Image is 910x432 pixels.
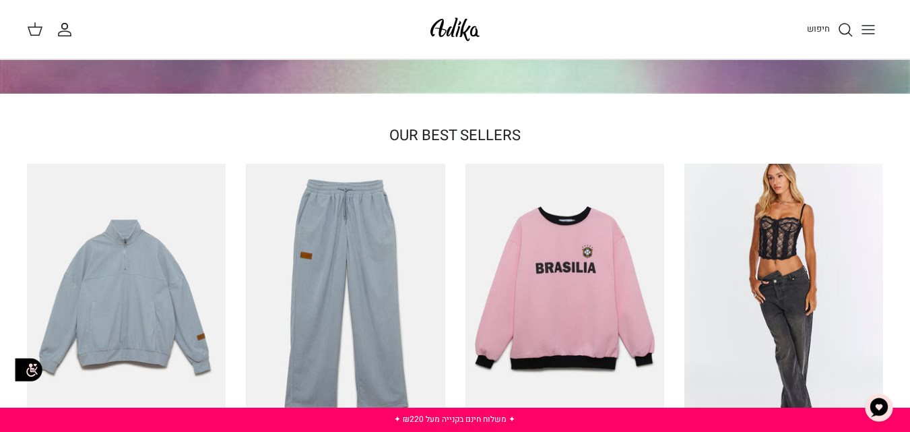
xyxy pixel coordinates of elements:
[807,22,853,38] a: חיפוש
[853,15,883,44] button: Toggle menu
[859,388,899,428] button: צ'אט
[394,413,515,425] a: ✦ משלוח חינם בקנייה מעל ₪220 ✦
[389,125,521,147] a: OUR BEST SELLERS
[10,351,47,388] img: accessibility_icon02.svg
[57,22,78,38] a: החשבון שלי
[807,22,830,35] span: חיפוש
[426,13,484,45] img: Adika IL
